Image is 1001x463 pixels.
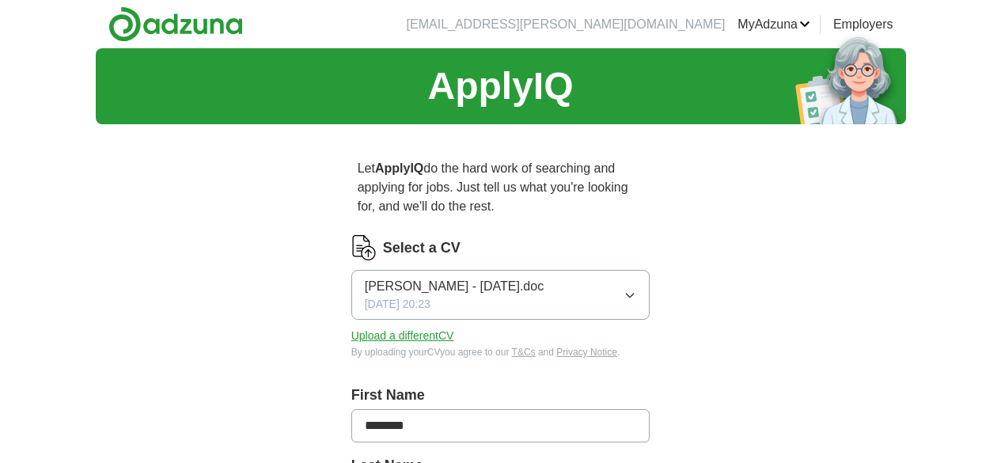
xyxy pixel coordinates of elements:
[365,296,430,313] span: [DATE] 20:23
[833,15,893,34] a: Employers
[351,235,377,260] img: CV Icon
[556,347,617,358] a: Privacy Notice
[351,328,454,344] button: Upload a differentCV
[512,347,536,358] a: T&Cs
[351,345,650,359] div: By uploading your CV you agree to our and .
[351,385,650,406] label: First Name
[351,270,650,320] button: [PERSON_NAME] - [DATE].doc[DATE] 20:23
[427,58,573,115] h1: ApplyIQ
[375,161,423,175] strong: ApplyIQ
[737,15,810,34] a: MyAdzuna
[407,15,726,34] li: [EMAIL_ADDRESS][PERSON_NAME][DOMAIN_NAME]
[365,277,544,296] span: [PERSON_NAME] - [DATE].doc
[351,153,650,222] p: Let do the hard work of searching and applying for jobs. Just tell us what you're looking for, an...
[108,6,243,42] img: Adzuna logo
[383,237,461,259] label: Select a CV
